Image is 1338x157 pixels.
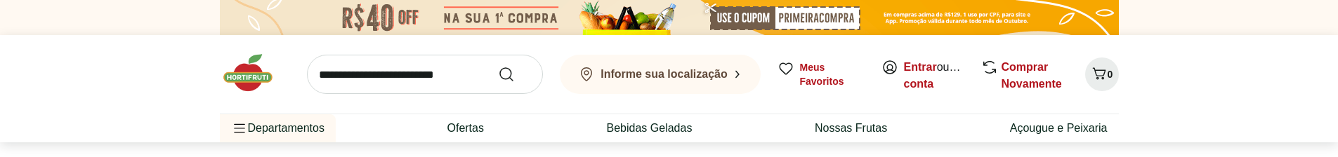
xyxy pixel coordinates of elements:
a: Nossas Frutas [815,120,887,137]
img: Hortifruti [220,52,290,94]
a: Entrar [904,61,937,73]
span: 0 [1108,69,1113,80]
a: Comprar Novamente [1002,61,1062,90]
a: Ofertas [447,120,483,137]
span: Meus Favoritos [800,60,865,88]
b: Informe sua localização [601,68,728,80]
input: search [307,55,543,94]
a: Meus Favoritos [778,60,865,88]
a: Bebidas Geladas [607,120,693,137]
button: Menu [231,111,248,145]
button: Informe sua localização [560,55,761,94]
a: Açougue e Peixaria [1010,120,1108,137]
span: ou [904,59,966,93]
button: Submit Search [498,66,532,83]
button: Carrinho [1085,57,1119,91]
span: Departamentos [231,111,324,145]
